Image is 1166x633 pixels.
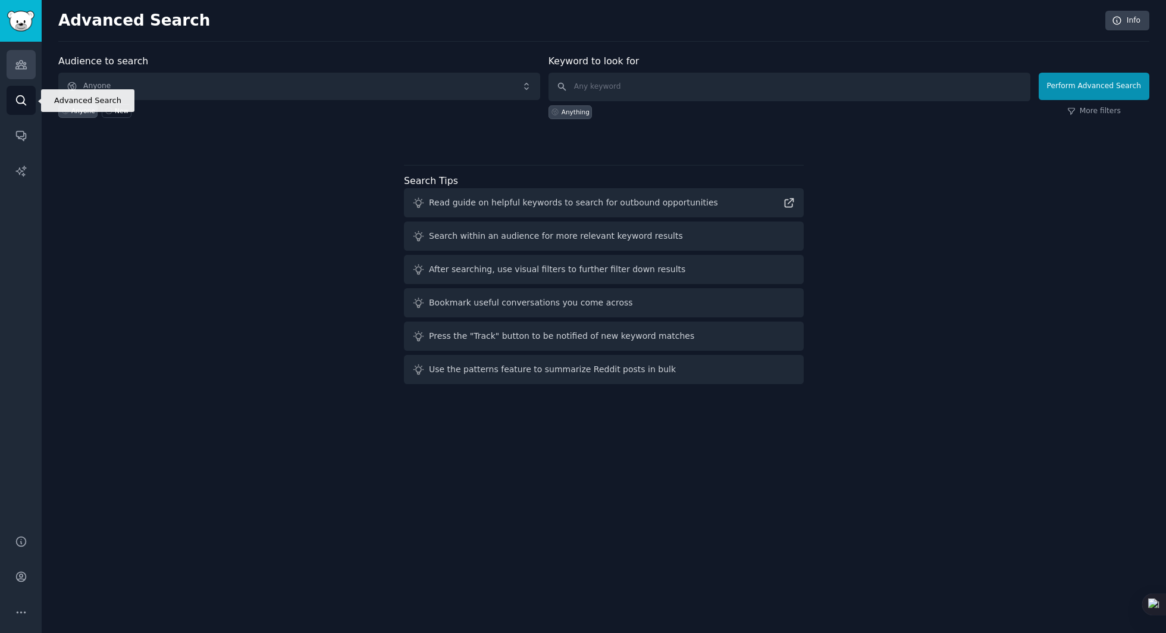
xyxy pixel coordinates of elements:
div: Press the "Track" button to be notified of new keyword matches [429,330,694,342]
a: More filters [1067,106,1121,117]
div: Read guide on helpful keywords to search for outbound opportunities [429,197,718,209]
a: New [102,104,131,118]
div: Use the patterns feature to summarize Reddit posts in bulk [429,363,676,376]
label: Search Tips [404,175,458,186]
div: After searching, use visual filters to further filter down results [429,263,685,276]
label: Keyword to look for [548,55,640,67]
div: Search within an audience for more relevant keyword results [429,230,683,242]
a: Info [1105,11,1149,31]
div: New [115,107,128,115]
button: Anyone [58,73,540,100]
div: Bookmark useful conversations you come across [429,297,633,309]
div: Anyone [71,107,95,115]
label: Audience to search [58,55,148,67]
div: Anything [562,108,590,116]
input: Any keyword [548,73,1030,101]
h2: Advanced Search [58,11,1099,30]
img: GummySearch logo [7,11,35,32]
button: Perform Advanced Search [1039,73,1149,100]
